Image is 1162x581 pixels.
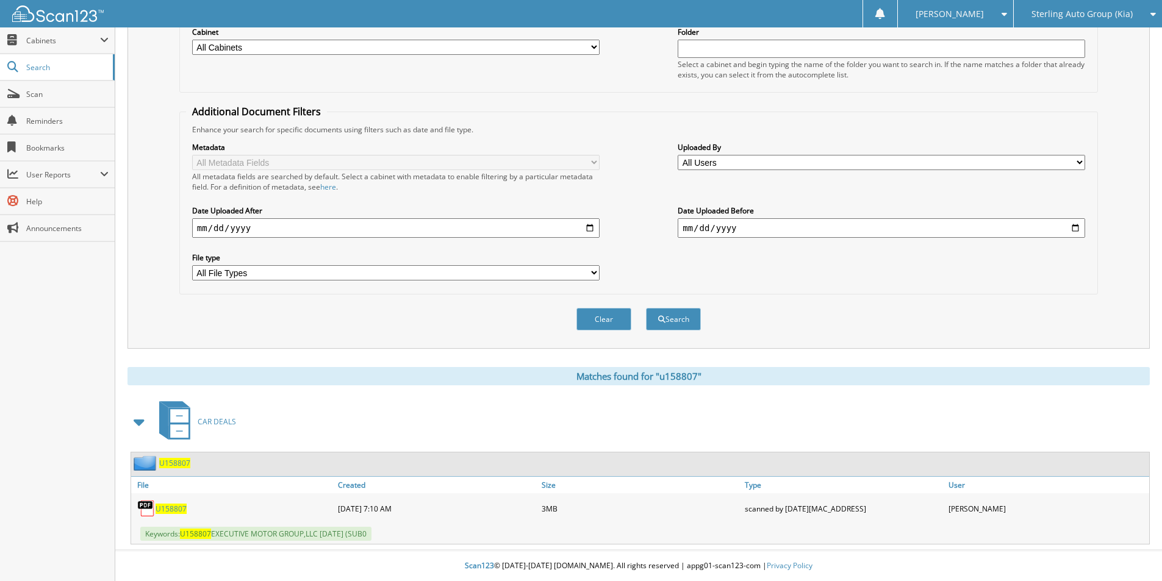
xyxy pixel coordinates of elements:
[767,560,812,571] a: Privacy Policy
[26,116,109,126] span: Reminders
[26,89,109,99] span: Scan
[192,252,600,263] label: File type
[159,458,190,468] a: U158807
[192,142,600,152] label: Metadata
[152,397,236,446] a: CAR DEALS
[186,124,1091,135] div: Enhance your search for specific documents using filters such as date and file type.
[539,477,742,493] a: Size
[335,477,539,493] a: Created
[137,499,156,518] img: PDF.png
[115,551,1162,581] div: © [DATE]-[DATE] [DOMAIN_NAME]. All rights reserved | appg01-scan123-com |
[12,5,104,22] img: scan123-logo-white.svg
[335,496,539,521] div: [DATE] 7:10 AM
[945,477,1149,493] a: User
[198,416,236,427] span: CAR DEALS
[26,62,107,73] span: Search
[320,182,336,192] a: here
[192,171,600,192] div: All metadata fields are searched by default. Select a cabinet with metadata to enable filtering b...
[26,143,109,153] span: Bookmarks
[192,218,600,238] input: start
[26,169,100,180] span: User Reports
[465,560,494,571] span: Scan123
[127,367,1150,385] div: Matches found for "u158807"
[26,223,109,233] span: Announcements
[742,496,945,521] div: scanned by [DATE][MAC_ADDRESS]
[180,529,211,539] span: U158807
[678,142,1085,152] label: Uploaded By
[678,59,1085,80] div: Select a cabinet and begin typing the name of the folder you want to search in. If the name match...
[945,496,1149,521] div: [PERSON_NAME]
[539,496,742,521] div: 3MB
[576,308,631,330] button: Clear
[26,35,100,46] span: Cabinets
[678,205,1085,216] label: Date Uploaded Before
[678,27,1085,37] label: Folder
[26,196,109,207] span: Help
[678,218,1085,238] input: end
[916,10,984,18] span: [PERSON_NAME]
[186,105,327,118] legend: Additional Document Filters
[192,27,600,37] label: Cabinet
[1031,10,1133,18] span: Sterling Auto Group (Kia)
[646,308,701,330] button: Search
[140,527,371,541] span: Keywords: EXECUTIVE MOTOR GROUP,LLC [DATE] (SUB0
[1101,522,1162,581] iframe: Chat Widget
[134,455,159,471] img: folder2.png
[742,477,945,493] a: Type
[131,477,335,493] a: File
[192,205,600,216] label: Date Uploaded After
[156,504,187,514] a: U158807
